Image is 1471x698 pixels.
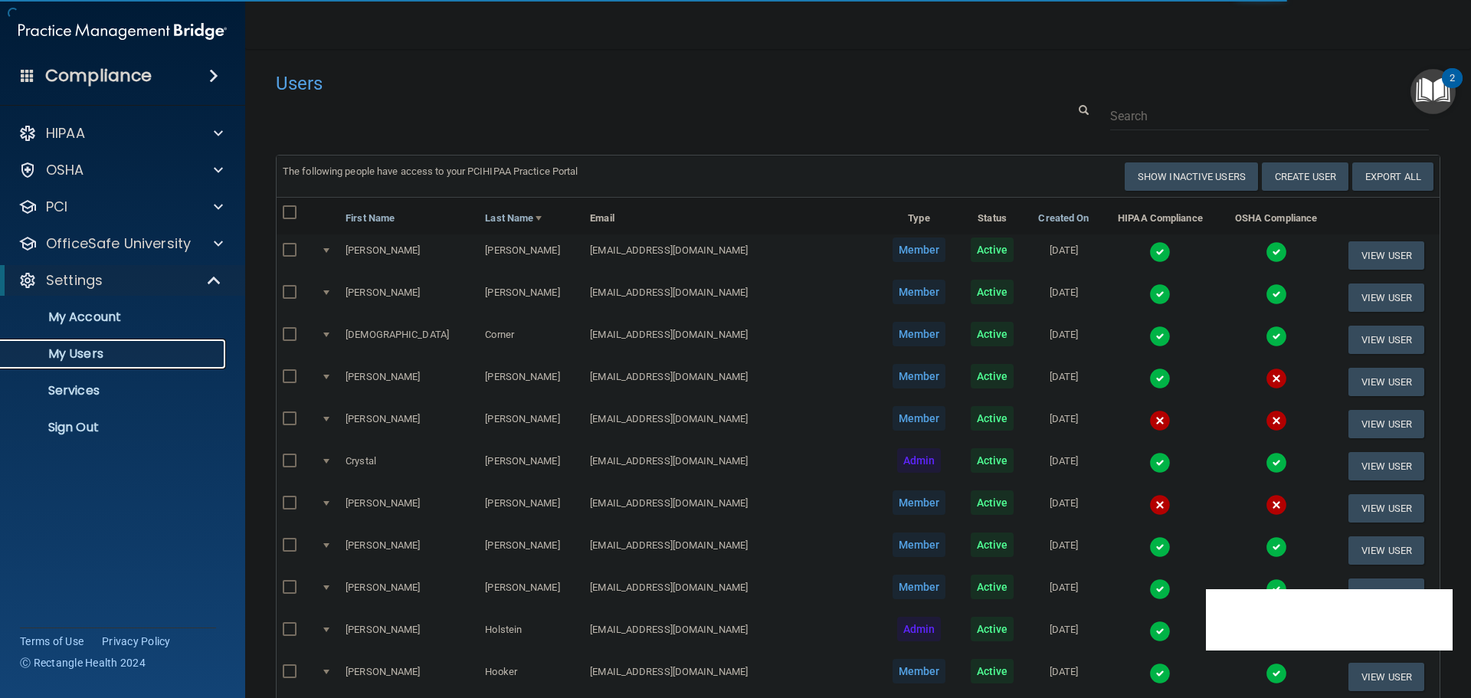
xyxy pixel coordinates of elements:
a: Last Name [485,209,542,228]
img: tick.e7d51cea.svg [1149,368,1171,389]
button: View User [1348,410,1424,438]
td: [PERSON_NAME] [479,277,584,319]
button: View User [1348,452,1424,480]
a: OfficeSafe University [18,234,223,253]
span: Member [893,322,946,346]
td: [EMAIL_ADDRESS][DOMAIN_NAME] [584,234,880,277]
td: [EMAIL_ADDRESS][DOMAIN_NAME] [584,445,880,487]
td: [DATE] [1026,614,1102,656]
img: tick.e7d51cea.svg [1266,536,1287,558]
span: Active [971,364,1014,388]
img: tick.e7d51cea.svg [1266,241,1287,263]
img: tick.e7d51cea.svg [1149,663,1171,684]
img: tick.e7d51cea.svg [1149,241,1171,263]
img: PMB logo [18,16,227,47]
td: [EMAIL_ADDRESS][DOMAIN_NAME] [584,277,880,319]
td: [PERSON_NAME] [479,572,584,614]
td: [EMAIL_ADDRESS][DOMAIN_NAME] [584,614,880,656]
td: [DATE] [1026,361,1102,403]
span: Active [971,617,1014,641]
span: Member [893,490,946,515]
td: [DATE] [1026,529,1102,572]
img: cross.ca9f0e7f.svg [1149,410,1171,431]
td: [PERSON_NAME] [339,277,479,319]
td: [DATE] [1026,403,1102,445]
span: Member [893,406,946,431]
a: First Name [346,209,395,228]
img: tick.e7d51cea.svg [1266,283,1287,305]
p: Sign Out [10,420,219,435]
img: cross.ca9f0e7f.svg [1266,494,1287,516]
th: OSHA Compliance [1219,198,1333,234]
a: Settings [18,271,222,290]
td: [PERSON_NAME] [479,445,584,487]
img: cross.ca9f0e7f.svg [1149,494,1171,516]
span: Active [971,659,1014,683]
button: View User [1348,663,1424,691]
a: Created On [1038,209,1089,228]
td: [PERSON_NAME] [339,361,479,403]
p: Settings [46,271,103,290]
td: [PERSON_NAME] [339,529,479,572]
span: Active [971,575,1014,599]
p: Services [10,383,219,398]
th: Status [958,198,1026,234]
h4: Compliance [45,65,152,87]
button: View User [1348,536,1424,565]
a: Privacy Policy [102,634,171,649]
a: HIPAA [18,124,223,143]
td: [DATE] [1026,445,1102,487]
td: [EMAIL_ADDRESS][DOMAIN_NAME] [584,529,880,572]
button: Create User [1262,162,1348,191]
span: Member [893,238,946,262]
p: OfficeSafe University [46,234,191,253]
span: Member [893,575,946,599]
a: OSHA [18,161,223,179]
a: PCI [18,198,223,216]
td: [EMAIL_ADDRESS][DOMAIN_NAME] [584,319,880,361]
td: [PERSON_NAME] [479,361,584,403]
span: Member [893,533,946,557]
span: Member [893,280,946,304]
img: tick.e7d51cea.svg [1149,578,1171,600]
td: [PERSON_NAME] [339,403,479,445]
td: [PERSON_NAME] [479,403,584,445]
img: cross.ca9f0e7f.svg [1266,368,1287,389]
span: Active [971,533,1014,557]
td: [PERSON_NAME] [479,234,584,277]
p: My Users [10,346,219,362]
td: [DATE] [1026,277,1102,319]
img: tick.e7d51cea.svg [1266,578,1287,600]
td: Holstein [479,614,584,656]
button: View User [1348,368,1424,396]
button: Open Resource Center, 2 new notifications [1410,69,1456,114]
button: View User [1348,326,1424,354]
img: tick.e7d51cea.svg [1266,326,1287,347]
td: [PERSON_NAME] [339,487,479,529]
span: Ⓒ Rectangle Health 2024 [20,655,146,670]
span: Member [893,659,946,683]
h4: Users [276,74,945,93]
td: [EMAIL_ADDRESS][DOMAIN_NAME] [584,572,880,614]
span: Active [971,322,1014,346]
td: [DATE] [1026,319,1102,361]
button: View User [1348,494,1424,523]
span: Active [971,490,1014,515]
td: [PERSON_NAME] [479,487,584,529]
span: Active [971,280,1014,304]
img: tick.e7d51cea.svg [1149,536,1171,558]
span: Active [971,406,1014,431]
span: Admin [897,448,942,473]
td: [DATE] [1026,234,1102,277]
span: Active [971,448,1014,473]
p: My Account [10,310,219,325]
span: Active [971,238,1014,262]
span: The following people have access to your PCIHIPAA Practice Portal [283,165,578,177]
img: tick.e7d51cea.svg [1266,663,1287,684]
img: tick.e7d51cea.svg [1149,452,1171,474]
input: Search [1110,102,1429,130]
td: [DEMOGRAPHIC_DATA] [339,319,479,361]
th: Email [584,198,880,234]
td: [PERSON_NAME] [339,572,479,614]
td: [EMAIL_ADDRESS][DOMAIN_NAME] [584,656,880,698]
